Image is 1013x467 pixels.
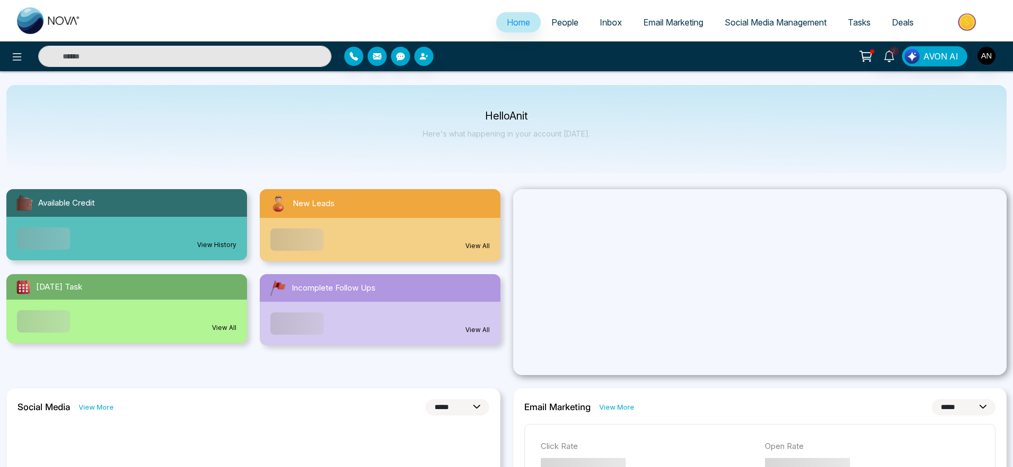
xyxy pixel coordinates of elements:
a: Incomplete Follow UpsView All [253,274,507,345]
img: availableCredit.svg [15,193,34,213]
span: Email Marketing [643,17,703,28]
a: View More [79,402,114,412]
span: Deals [892,17,914,28]
img: User Avatar [977,47,995,65]
span: People [551,17,578,28]
span: Incomplete Follow Ups [292,282,376,294]
span: Home [507,17,530,28]
a: People [541,12,589,32]
img: followUps.svg [268,278,287,298]
a: Deals [881,12,924,32]
span: [DATE] Task [36,281,82,293]
span: Inbox [600,17,622,28]
span: Available Credit [38,197,95,209]
img: todayTask.svg [15,278,32,295]
a: Home [496,12,541,32]
span: Social Media Management [725,17,827,28]
a: View History [197,240,236,250]
a: View All [465,325,490,335]
span: AVON AI [923,50,958,63]
a: New LeadsView All [253,189,507,261]
a: Tasks [837,12,881,32]
a: Inbox [589,12,633,32]
p: Here's what happening in your account [DATE]. [423,129,590,138]
p: Hello Anit [423,112,590,121]
p: Open Rate [765,440,979,453]
a: View All [212,323,236,333]
button: AVON AI [902,46,967,66]
a: Social Media Management [714,12,837,32]
a: 2 [876,46,902,65]
a: Email Marketing [633,12,714,32]
span: New Leads [293,198,335,210]
img: newLeads.svg [268,193,288,214]
h2: Email Marketing [524,402,591,412]
img: Nova CRM Logo [17,7,81,34]
span: 2 [889,46,899,56]
a: View All [465,241,490,251]
p: Click Rate [541,440,755,453]
span: Tasks [848,17,871,28]
h2: Social Media [18,402,70,412]
img: Market-place.gif [930,10,1007,34]
a: View More [599,402,634,412]
img: Lead Flow [905,49,920,64]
